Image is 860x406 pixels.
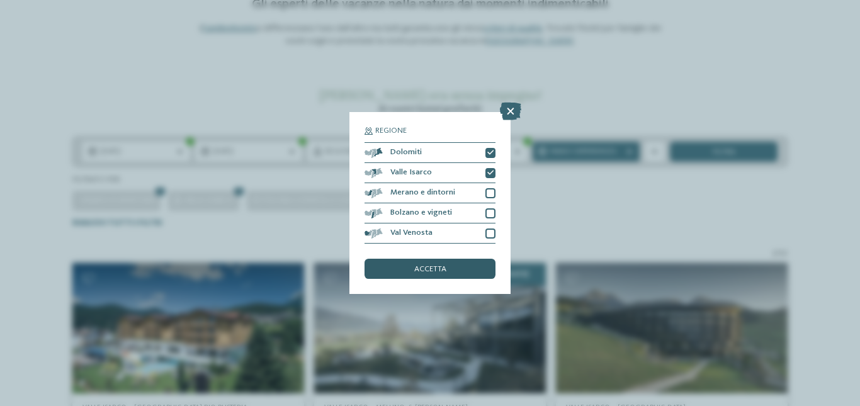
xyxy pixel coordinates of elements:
[390,149,422,157] span: Dolomiti
[390,229,433,237] span: Val Venosta
[390,169,432,177] span: Valle Isarco
[414,266,446,274] span: accetta
[390,189,455,197] span: Merano e dintorni
[375,127,407,135] span: Regione
[390,209,452,217] span: Bolzano e vigneti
